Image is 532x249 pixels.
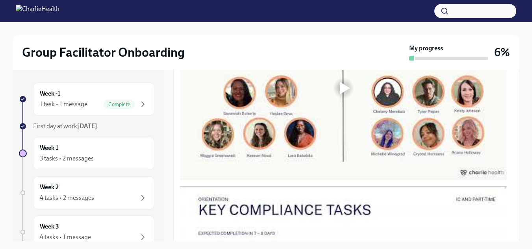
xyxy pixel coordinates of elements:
h6: Week 3 [40,222,59,231]
h6: Week 2 [40,183,59,192]
h2: Group Facilitator Onboarding [22,44,185,60]
div: 3 tasks • 2 messages [40,154,94,163]
h6: Week 1 [40,144,58,152]
a: Week -11 task • 1 messageComplete [19,83,154,116]
span: Complete [104,101,135,107]
strong: [DATE] [77,122,97,130]
a: First day at work[DATE] [19,122,154,131]
a: Week 24 tasks • 2 messages [19,176,154,209]
div: 4 tasks • 2 messages [40,194,94,202]
img: CharlieHealth [16,5,59,17]
strong: My progress [409,44,443,53]
h6: Week -1 [40,89,60,98]
div: 4 tasks • 1 message [40,233,91,242]
a: Week 13 tasks • 2 messages [19,137,154,170]
h3: 6% [494,45,510,59]
span: First day at work [33,122,97,130]
a: Week 34 tasks • 1 message [19,216,154,249]
div: 1 task • 1 message [40,100,87,109]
